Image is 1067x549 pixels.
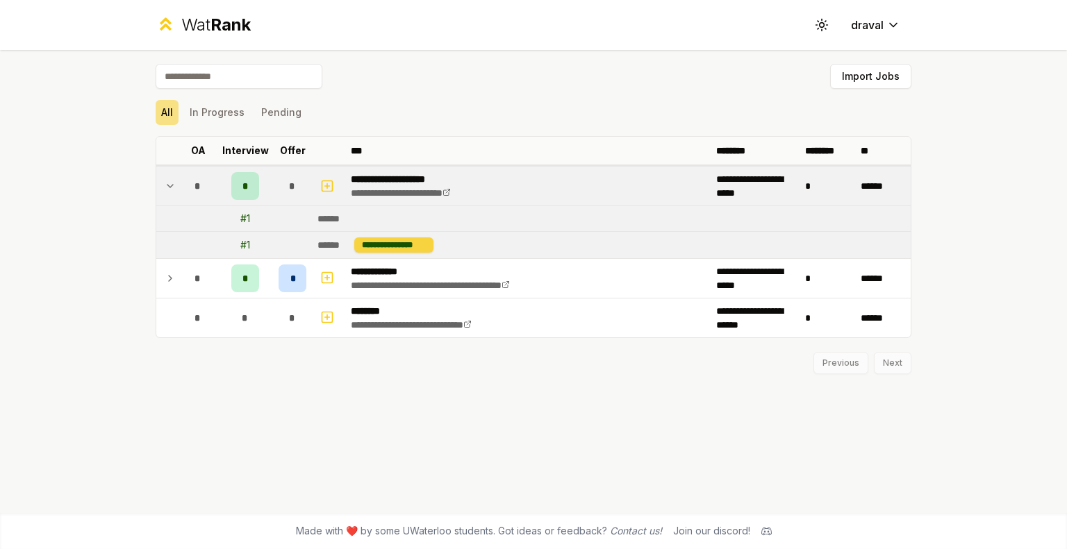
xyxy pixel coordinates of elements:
a: Contact us! [610,525,662,537]
p: OA [191,144,206,158]
div: # 1 [240,212,250,226]
button: Pending [256,100,307,125]
button: All [156,100,179,125]
div: Wat [181,14,251,36]
button: Import Jobs [830,64,911,89]
a: WatRank [156,14,251,36]
button: draval [840,12,911,37]
p: Interview [222,144,269,158]
span: Made with ❤️ by some UWaterloo students. Got ideas or feedback? [296,524,662,538]
span: draval [851,17,884,33]
span: Rank [210,15,251,35]
div: Join our discord! [673,524,750,538]
p: Offer [280,144,306,158]
button: In Progress [184,100,250,125]
div: # 1 [240,238,250,252]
